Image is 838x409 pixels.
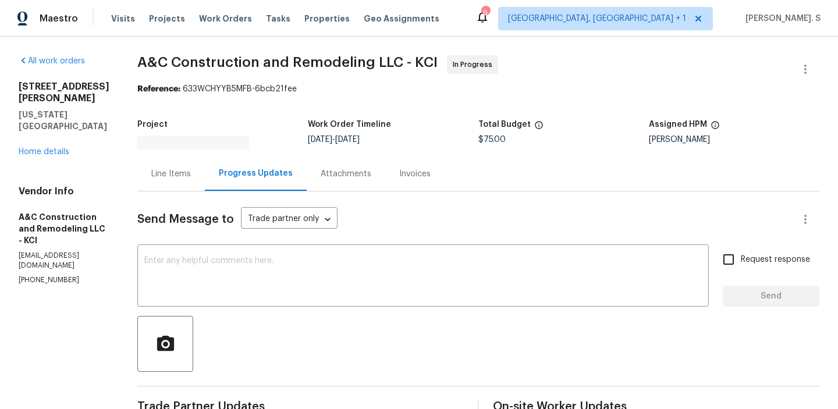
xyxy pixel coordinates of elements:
h4: Vendor Info [19,186,109,197]
span: In Progress [453,59,497,70]
div: 633WCHYYB5MFB-6bcb21fee [137,83,819,95]
div: Line Items [151,168,191,180]
span: Tasks [266,15,290,23]
span: [DATE] [335,136,360,144]
h2: [STREET_ADDRESS][PERSON_NAME] [19,81,109,104]
h5: Project [137,120,168,129]
span: Send Message to [137,214,234,225]
h5: Work Order Timeline [308,120,391,129]
span: [PERSON_NAME]. S [741,13,821,24]
span: Visits [111,13,135,24]
div: Invoices [399,168,431,180]
span: Maestro [40,13,78,24]
h5: A&C Construction and Remodeling LLC - KCI [19,211,109,246]
span: Geo Assignments [364,13,439,24]
span: [GEOGRAPHIC_DATA], [GEOGRAPHIC_DATA] + 1 [508,13,686,24]
span: The total cost of line items that have been proposed by Opendoor. This sum includes line items th... [534,120,544,136]
span: - [308,136,360,144]
span: [DATE] [308,136,332,144]
span: A&C Construction and Remodeling LLC - KCI [137,55,438,69]
b: Reference: [137,85,180,93]
p: [EMAIL_ADDRESS][DOMAIN_NAME] [19,251,109,271]
p: [PHONE_NUMBER] [19,275,109,285]
span: $75.00 [478,136,506,144]
h5: Assigned HPM [649,120,707,129]
span: Work Orders [199,13,252,24]
a: Home details [19,148,69,156]
div: Trade partner only [241,210,338,229]
div: 9 [481,7,489,19]
div: Attachments [321,168,371,180]
span: The hpm assigned to this work order. [711,120,720,136]
span: Properties [304,13,350,24]
span: Projects [149,13,185,24]
div: Progress Updates [219,168,293,179]
h5: Total Budget [478,120,531,129]
span: Request response [741,254,810,266]
a: All work orders [19,57,85,65]
div: [PERSON_NAME] [649,136,819,144]
h5: [US_STATE][GEOGRAPHIC_DATA] [19,109,109,132]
